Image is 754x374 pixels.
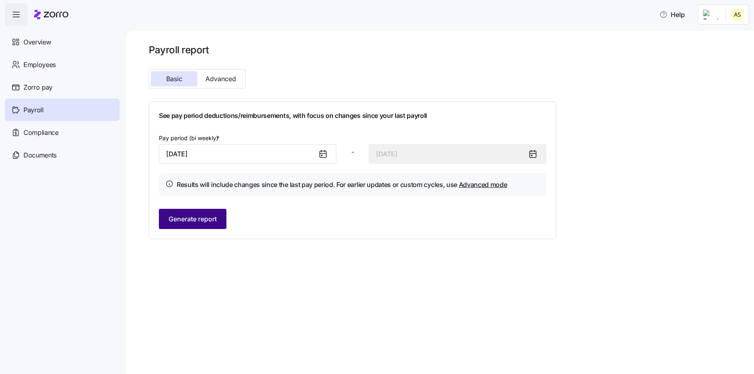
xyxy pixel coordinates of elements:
[731,8,744,21] img: 25966653fc60c1c706604e5d62ac2791
[5,31,120,53] a: Overview
[5,99,120,121] a: Payroll
[369,144,546,164] input: End date
[166,76,182,82] span: Basic
[653,6,691,23] button: Help
[351,147,354,157] span: -
[159,134,221,143] label: Pay period (bi weekly)
[23,150,57,160] span: Documents
[5,144,120,166] a: Documents
[23,60,56,70] span: Employees
[23,128,59,138] span: Compliance
[149,44,556,56] h1: Payroll report
[159,144,336,164] input: Start date
[5,121,120,144] a: Compliance
[169,214,217,224] span: Generate report
[159,209,226,229] button: Generate report
[5,53,120,76] a: Employees
[205,76,236,82] span: Advanced
[659,10,685,19] span: Help
[459,181,507,189] a: Advanced mode
[159,111,546,120] h1: See pay period deductions/reimbursements, with focus on changes since your last payroll
[177,180,507,190] h4: Results will include changes since the last pay period. For earlier updates or custom cycles, use
[703,10,719,19] img: Employer logo
[5,76,120,99] a: Zorro pay
[23,82,53,92] span: Zorro pay
[23,37,51,47] span: Overview
[23,105,44,115] span: Payroll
